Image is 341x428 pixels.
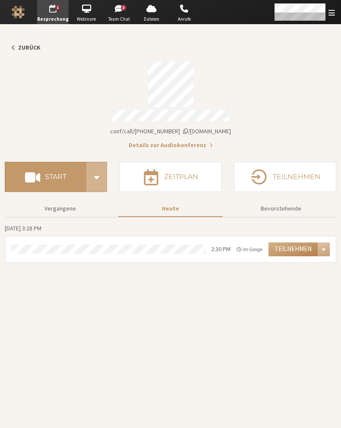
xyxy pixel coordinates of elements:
[110,127,231,135] span: Kopieren des Links zu meinem Besprechungsraum
[119,162,221,192] button: Zeitplan
[45,173,66,180] h4: Start
[121,5,126,11] div: 2
[234,162,336,192] button: Teilnehmen
[86,162,107,192] div: Start conference options
[211,245,230,254] div: 2:30 PM
[5,224,41,232] span: [DATE] 3:28 PM
[5,162,86,192] button: Start
[37,16,69,23] span: Besprechung
[268,242,318,256] button: Teilnehmen
[319,406,335,422] iframe: Chat
[110,127,231,136] button: Kopieren des Links zu meinem BesprechungsraumKopieren des Links zu meinem Besprechungsraum
[71,16,101,23] span: Webinare
[169,16,199,23] span: Anrufe
[55,5,61,11] div: 1
[12,6,25,19] img: Iotum
[136,16,167,23] span: Dateien
[318,242,330,256] div: Menü öffnen
[129,141,213,150] button: Details zur Audiokonferenz
[273,173,320,180] h4: Teilnehmen
[5,223,336,263] section: Heutige Besprechungen
[229,201,333,216] button: Bevorstehende
[18,44,41,51] strong: Zurück
[104,16,134,23] span: Team-Chat
[8,201,112,216] button: Vergangene
[237,245,262,253] em: im Gange
[5,56,336,150] section: Kontodaten
[5,40,46,56] button: Zurück
[164,173,198,180] h4: Zeitplan
[118,201,223,216] button: Heute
